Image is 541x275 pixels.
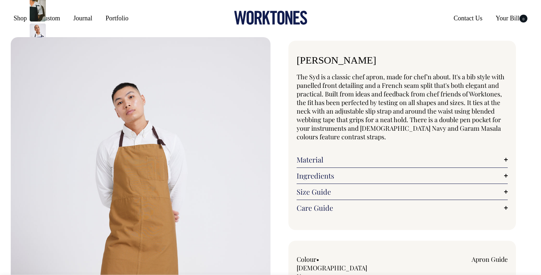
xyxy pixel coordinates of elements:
[70,12,95,25] a: Journal
[297,187,508,196] a: Size Guide
[11,12,30,25] a: Shop
[297,204,508,212] a: Care Guide
[493,12,530,25] a: Your Bill0
[297,155,508,164] a: Material
[451,12,486,25] a: Contact Us
[520,15,527,22] span: 0
[30,24,46,49] img: french-navy
[297,171,508,180] a: Ingredients
[103,12,131,25] a: Portfolio
[37,12,63,25] a: Custom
